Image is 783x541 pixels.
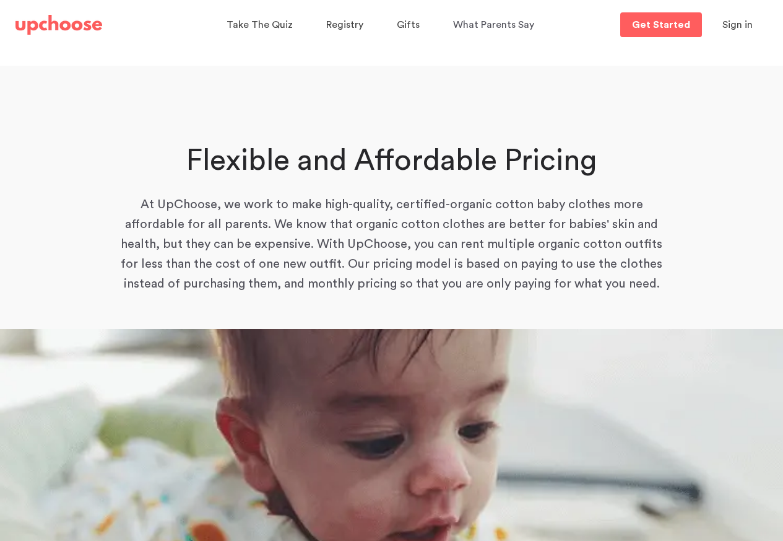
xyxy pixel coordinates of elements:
span: Gifts [397,20,420,30]
a: UpChoose [15,12,102,38]
span: Sign in [722,20,753,30]
a: Take The Quiz [227,13,296,37]
a: Gifts [397,13,423,37]
p: At UpChoose, we work to make high-quality, certified-organic cotton baby clothes more affordable ... [116,195,667,294]
span: Take The Quiz [227,20,293,30]
a: What Parents Say [453,13,538,37]
p: Get Started [632,20,690,30]
a: Get Started [620,12,702,37]
img: UpChoose [15,15,102,35]
button: Sign in [707,12,768,37]
span: What Parents Say [453,20,534,30]
h1: Flexible and Affordable Pricing [116,141,667,181]
a: Registry [326,13,367,37]
span: Registry [326,20,363,30]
